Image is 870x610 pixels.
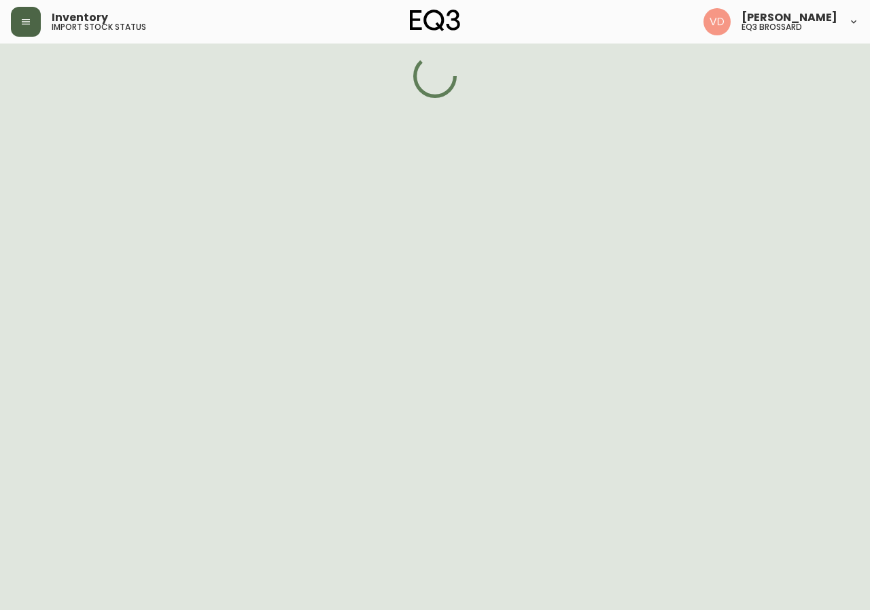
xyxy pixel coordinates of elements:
[52,12,108,23] span: Inventory
[742,12,837,23] span: [PERSON_NAME]
[703,8,731,35] img: 34cbe8de67806989076631741e6a7c6b
[410,10,460,31] img: logo
[742,23,802,31] h5: eq3 brossard
[52,23,146,31] h5: import stock status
